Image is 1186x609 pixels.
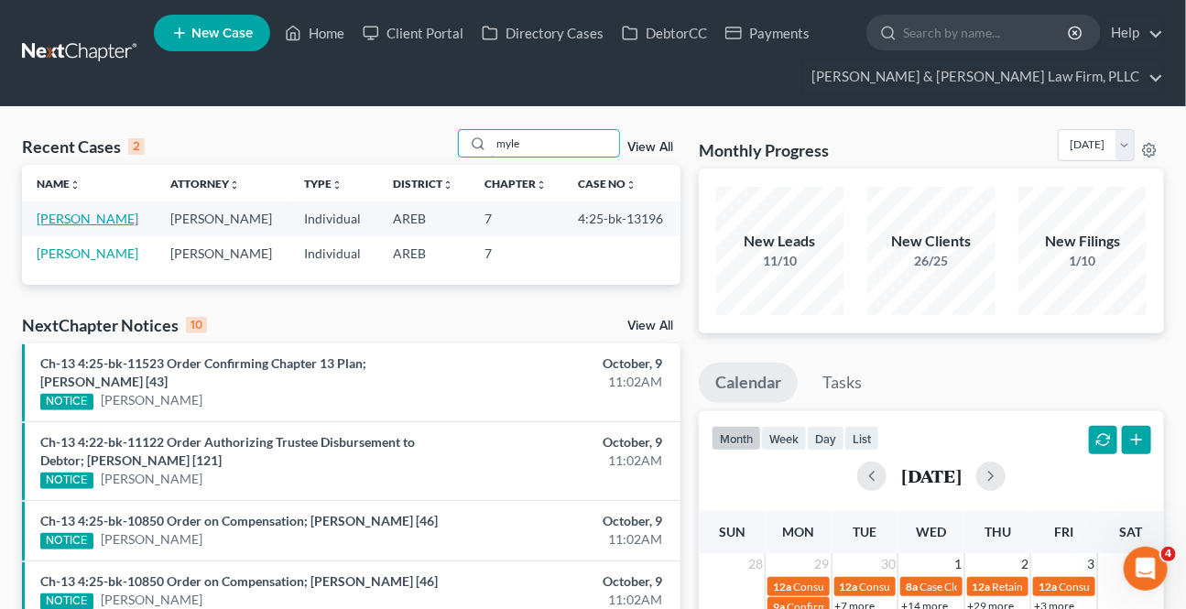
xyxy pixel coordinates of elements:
[354,16,473,49] a: Client Portal
[1018,252,1147,270] div: 1/10
[901,466,962,485] h2: [DATE]
[37,177,81,190] a: Nameunfold_more
[442,179,453,190] i: unfold_more
[191,27,253,40] span: New Case
[716,231,844,252] div: New Leads
[393,177,453,190] a: Districtunfold_more
[1086,553,1097,575] span: 3
[919,580,1106,593] span: Case Closed Date for [PERSON_NAME]
[22,136,145,158] div: Recent Cases
[101,470,202,488] a: [PERSON_NAME]
[305,177,343,190] a: Typeunfold_more
[712,426,761,451] button: month
[40,434,415,468] a: Ch-13 4:22-bk-11122 Order Authorizing Trustee Disbursement to Debtor; [PERSON_NAME] [121]
[101,591,202,609] a: [PERSON_NAME]
[1055,524,1074,539] span: Fri
[40,573,438,589] a: Ch-13 4:25-bk-10850 Order on Compensation; [PERSON_NAME] [46]
[879,553,898,575] span: 30
[470,236,563,270] td: 7
[1039,580,1057,593] span: 12a
[782,524,814,539] span: Mon
[1124,547,1168,591] iframe: Intercom live chat
[719,524,745,539] span: Sun
[1019,553,1030,575] span: 2
[37,211,138,226] a: [PERSON_NAME]
[484,177,547,190] a: Chapterunfold_more
[40,533,93,549] div: NOTICE
[813,553,832,575] span: 29
[867,231,996,252] div: New Clients
[613,16,716,49] a: DebtorCC
[806,363,878,403] a: Tasks
[627,320,673,332] a: View All
[290,236,378,270] td: Individual
[40,394,93,410] div: NOTICE
[378,236,470,270] td: AREB
[22,314,207,336] div: NextChapter Notices
[973,580,991,593] span: 12a
[378,201,470,235] td: AREB
[467,354,662,373] div: October, 9
[1018,231,1147,252] div: New Filings
[844,426,879,451] button: list
[563,201,680,235] td: 4:25-bk-13196
[128,138,145,155] div: 2
[332,179,343,190] i: unfold_more
[37,245,138,261] a: [PERSON_NAME]
[627,141,673,154] a: View All
[1161,547,1176,561] span: 4
[467,512,662,530] div: October, 9
[467,373,662,391] div: 11:02AM
[860,580,1027,593] span: Consult Date for [PERSON_NAME]
[156,201,289,235] td: [PERSON_NAME]
[491,130,619,157] input: Search by name...
[906,580,918,593] span: 8a
[840,580,858,593] span: 12a
[536,179,547,190] i: unfold_more
[867,252,996,270] div: 26/25
[276,16,354,49] a: Home
[229,179,240,190] i: unfold_more
[156,236,289,270] td: [PERSON_NAME]
[761,426,807,451] button: week
[467,591,662,609] div: 11:02AM
[170,177,240,190] a: Attorneyunfold_more
[699,139,829,161] h3: Monthly Progress
[985,524,1011,539] span: Thu
[916,524,946,539] span: Wed
[1119,524,1142,539] span: Sat
[473,16,613,49] a: Directory Cases
[70,179,81,190] i: unfold_more
[467,433,662,451] div: October, 9
[467,572,662,591] div: October, 9
[716,252,844,270] div: 11/10
[1102,16,1163,49] a: Help
[101,530,202,549] a: [PERSON_NAME]
[101,391,202,409] a: [PERSON_NAME]
[853,524,876,539] span: Tue
[578,177,637,190] a: Case Nounfold_more
[186,317,207,333] div: 10
[903,16,1071,49] input: Search by name...
[290,201,378,235] td: Individual
[40,355,366,389] a: Ch-13 4:25-bk-11523 Order Confirming Chapter 13 Plan; [PERSON_NAME] [43]
[773,580,791,593] span: 12a
[626,179,637,190] i: unfold_more
[793,580,987,593] span: Consult Date for Love, [PERSON_NAME]
[802,60,1163,93] a: [PERSON_NAME] & [PERSON_NAME] Law Firm, PLLC
[467,451,662,470] div: 11:02AM
[807,426,844,451] button: day
[470,201,563,235] td: 7
[699,363,798,403] a: Calendar
[953,553,964,575] span: 1
[467,530,662,549] div: 11:02AM
[716,16,819,49] a: Payments
[40,473,93,489] div: NOTICE
[40,513,438,528] a: Ch-13 4:25-bk-10850 Order on Compensation; [PERSON_NAME] [46]
[746,553,765,575] span: 28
